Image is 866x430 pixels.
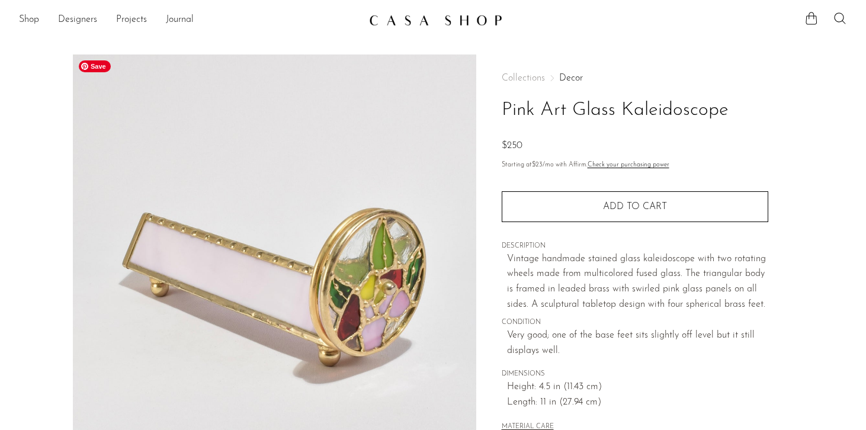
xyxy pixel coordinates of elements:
span: Very good; one of the base feet sits slightly off level but it still displays well. [507,328,768,358]
nav: Desktop navigation [19,10,360,30]
span: CONDITION [502,317,768,328]
a: Designers [58,12,97,28]
span: $250 [502,141,522,150]
a: Decor [559,73,583,83]
span: Collections [502,73,545,83]
nav: Breadcrumbs [502,73,768,83]
span: Save [79,60,111,72]
p: Starting at /mo with Affirm. [502,160,768,171]
span: $23 [532,162,543,168]
span: Add to cart [603,202,667,211]
a: Journal [166,12,194,28]
h1: Pink Art Glass Kaleidoscope [502,95,768,126]
button: Add to cart [502,191,768,222]
p: Vintage handmade stained glass kaleidoscope with two rotating wheels made from multicolored fused... [507,252,768,312]
span: Length: 11 in (27.94 cm) [507,395,768,410]
span: Height: 4.5 in (11.43 cm) [507,380,768,395]
a: Shop [19,12,39,28]
span: DESCRIPTION [502,241,768,252]
a: Check your purchasing power - Learn more about Affirm Financing (opens in modal) [588,162,669,168]
ul: NEW HEADER MENU [19,10,360,30]
span: DIMENSIONS [502,369,768,380]
a: Projects [116,12,147,28]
